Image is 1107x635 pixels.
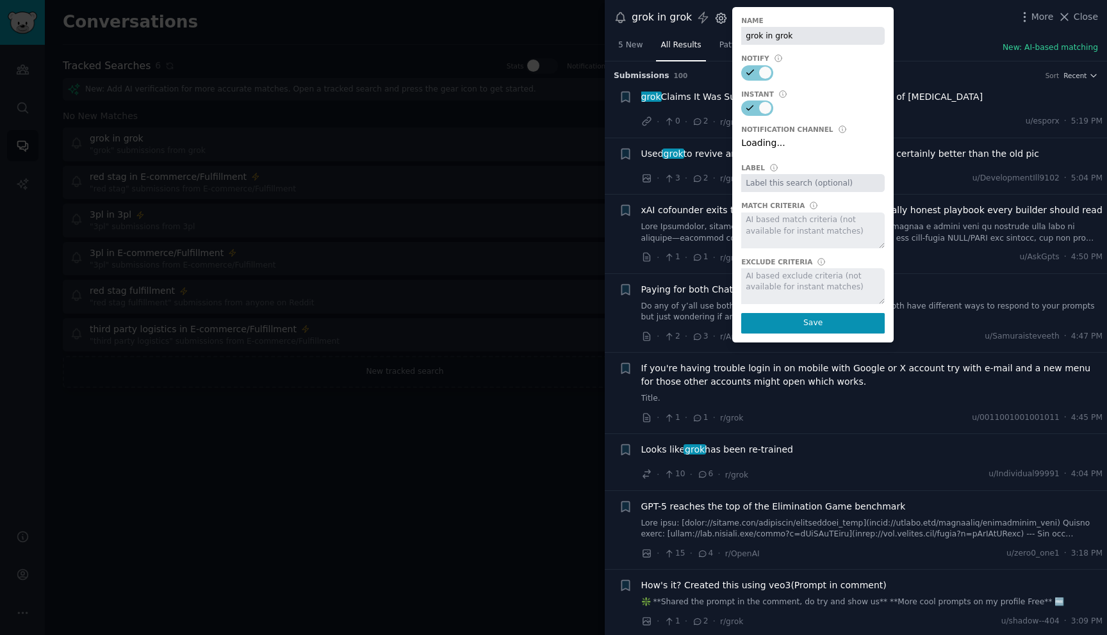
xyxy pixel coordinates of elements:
span: · [717,547,720,560]
span: Patterns [719,40,751,51]
span: Paying for both ChatGPT plus and Super [641,283,841,296]
span: · [713,411,716,424]
span: 5:19 PM [1071,116,1103,127]
span: · [685,615,687,628]
a: xAI cofounder exits to start AI safety fund...drops a brutally honest playbook every builder shou... [641,204,1103,217]
span: More [1031,10,1054,24]
span: · [657,330,659,343]
a: If you're having trouble login in on mobile with Google or X account try with e-mail and a new me... [641,362,1103,389]
span: · [713,172,716,185]
span: · [690,547,693,560]
span: · [685,251,687,264]
span: 4:04 PM [1071,469,1103,480]
button: Close [1058,10,1098,24]
span: 5 New [618,40,643,51]
span: · [685,330,687,343]
a: Looks likegrokhas been re-trained [641,443,793,456]
a: Lore Ipsumdolor, sitametco ad eLI, sedd eiusmodte inc utla etd magnaa e admini veni qu nostrude u... [641,221,1103,244]
span: u/zero0_one1 [1006,548,1060,559]
span: · [690,468,693,481]
span: 1 [664,412,680,424]
div: grok in grok [632,10,692,26]
span: grok [662,149,685,159]
span: · [657,115,659,129]
a: Lore ipsu: [dolor://sitame.con/adipiscin/elitseddoei_temp](incid://utlabo.etd/magnaaliq/enimadmin... [641,518,1103,540]
a: Usedgrokto revive an old pic. Think quility is decent and certainly better than the old pic [641,147,1039,161]
span: 4 [697,548,713,559]
span: 0 [664,116,680,127]
span: · [713,115,716,129]
span: 2 [692,616,708,627]
span: 15 [664,548,685,559]
span: · [1064,469,1067,480]
span: · [713,615,716,628]
div: Loading... [741,136,885,154]
span: · [685,172,687,185]
span: 2 [692,173,708,184]
span: 10 [664,469,685,480]
div: Notification Channel [741,125,833,134]
span: 2 [664,331,680,342]
span: · [713,251,716,264]
button: Save [741,313,885,334]
span: 3:18 PM [1071,548,1103,559]
span: · [1064,616,1067,627]
span: Claims It Was Suspended From X for Accusing Israel of [MEDICAL_DATA] [641,90,983,104]
span: 1 [692,412,708,424]
span: 1 [664,616,680,627]
a: grokClaims It Was Suspended From X for Accusing Israel of [MEDICAL_DATA] [641,90,983,104]
div: Label [741,163,765,172]
div: Name [741,16,764,25]
span: r/grok [720,617,743,626]
a: All Results [656,35,705,61]
span: 1 [692,252,708,263]
span: 100 [674,72,688,79]
a: GPT-5 reaches the top of the Elimination Game benchmark [641,500,906,513]
span: Submission s [614,70,669,82]
div: Exclude Criteria [741,257,812,266]
a: Do any of y’all use both i currently have ChatGPT plus. I know both have different ways to respon... [641,301,1103,323]
div: Match Criteria [741,201,805,210]
span: · [717,468,720,481]
div: Sort [1045,71,1060,80]
span: · [1064,173,1067,184]
span: 2 [692,116,708,127]
span: 6 [697,469,713,480]
a: How's it? Created this using veo3(Prompt in comment) [641,579,887,592]
span: Used to revive an old pic. Think quility is decent and certainly better than the old pic [641,147,1039,161]
span: u/shadow--404 [1001,616,1060,627]
span: u/esporx [1026,116,1060,127]
span: Looks like has been re-trained [641,443,793,456]
span: 3 [692,331,708,342]
span: grok [684,444,706,454]
div: Instant [741,90,774,99]
span: · [657,172,659,185]
span: u/AskGpts [1020,252,1060,263]
span: · [657,411,659,424]
span: grok [640,92,662,102]
span: 4:50 PM [1071,252,1103,263]
span: 4:47 PM [1071,331,1103,342]
a: 5 New [614,35,647,61]
span: 3:09 PM [1071,616,1103,627]
span: · [685,115,687,129]
a: Patterns [715,35,756,61]
span: · [657,251,659,264]
span: r/grok [720,253,743,262]
span: 4:45 PM [1071,412,1103,424]
span: r/ArtificialInteligence [720,332,801,341]
span: · [685,411,687,424]
span: · [657,615,659,628]
a: Title. [641,393,1103,405]
span: · [657,547,659,560]
span: · [1064,116,1067,127]
span: u/Individual99991 [988,469,1060,480]
span: r/grok [720,174,743,183]
span: r/grok [720,414,743,422]
button: More [1018,10,1054,24]
span: · [657,468,659,481]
